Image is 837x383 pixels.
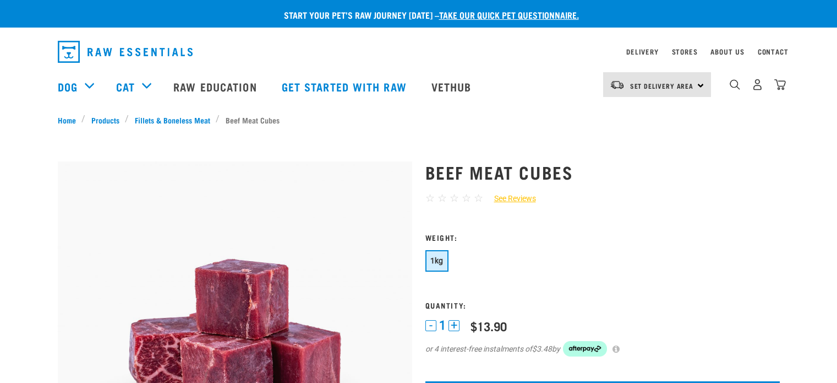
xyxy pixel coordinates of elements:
[420,64,485,109] a: Vethub
[630,84,694,88] span: Set Delivery Area
[58,78,78,95] a: Dog
[85,114,125,126] a: Products
[672,50,698,53] a: Stores
[116,78,135,95] a: Cat
[425,250,448,272] button: 1kg
[425,192,435,204] span: ☆
[439,12,579,17] a: take our quick pet questionnaire.
[425,301,780,309] h3: Quantity:
[532,343,552,355] span: $3.48
[483,193,536,204] a: See Reviews
[425,320,436,331] button: -
[162,64,270,109] a: Raw Education
[462,192,471,204] span: ☆
[271,64,420,109] a: Get started with Raw
[437,192,447,204] span: ☆
[610,80,625,90] img: van-moving.png
[450,192,459,204] span: ☆
[58,41,193,63] img: Raw Essentials Logo
[774,79,786,90] img: home-icon@2x.png
[58,114,780,126] nav: breadcrumbs
[471,319,507,333] div: $13.90
[425,341,780,357] div: or 4 interest-free instalments of by
[49,36,789,67] nav: dropdown navigation
[448,320,459,331] button: +
[129,114,216,126] a: Fillets & Boneless Meat
[430,256,444,265] span: 1kg
[626,50,658,53] a: Delivery
[758,50,789,53] a: Contact
[58,114,82,126] a: Home
[439,320,446,331] span: 1
[474,192,483,204] span: ☆
[752,79,763,90] img: user.png
[730,79,740,90] img: home-icon-1@2x.png
[710,50,744,53] a: About Us
[563,341,607,357] img: Afterpay
[425,233,780,241] h3: Weight:
[425,162,780,182] h1: Beef Meat Cubes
